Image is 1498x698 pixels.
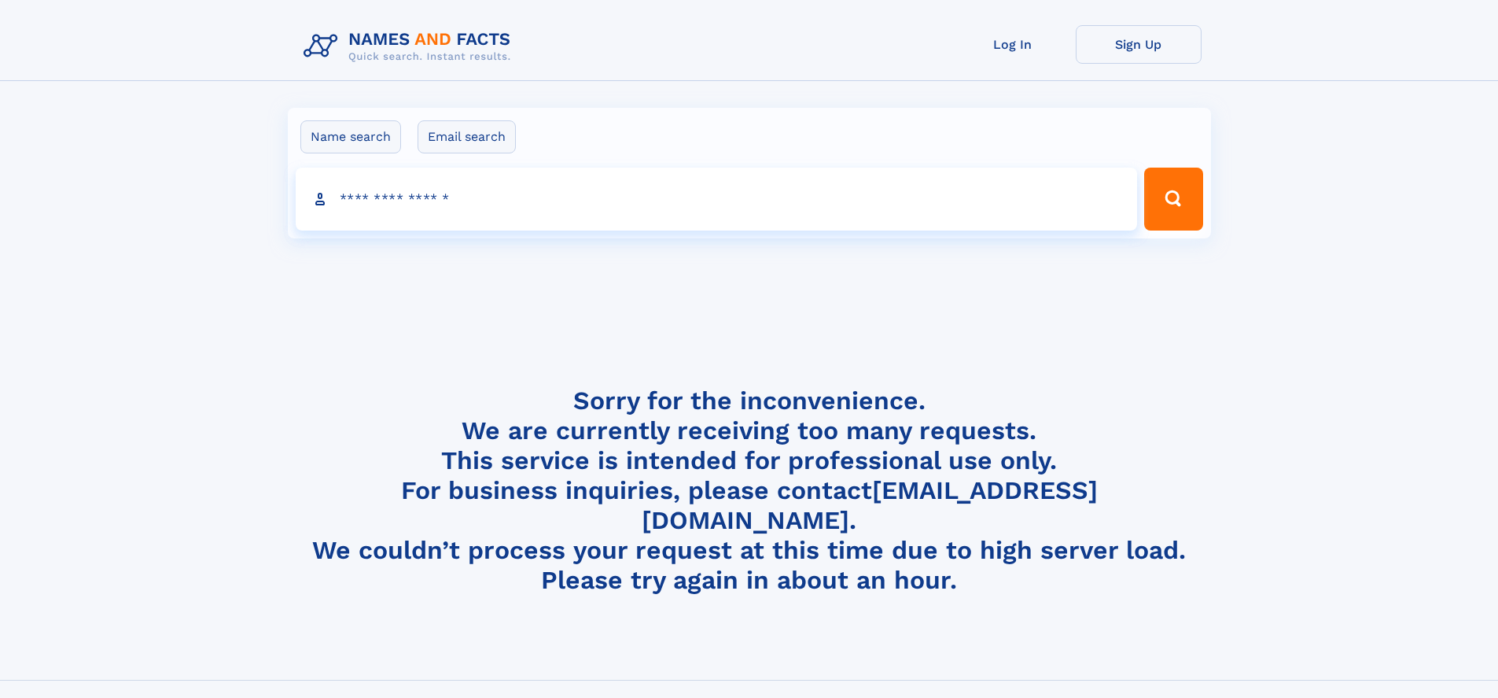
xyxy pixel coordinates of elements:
[296,168,1138,231] input: search input
[418,120,516,153] label: Email search
[1076,25,1202,64] a: Sign Up
[300,120,401,153] label: Name search
[297,25,524,68] img: Logo Names and Facts
[950,25,1076,64] a: Log In
[297,386,1202,596] h4: Sorry for the inconvenience. We are currently receiving too many requests. This service is intend...
[642,475,1098,535] a: [EMAIL_ADDRESS][DOMAIN_NAME]
[1144,168,1202,231] button: Search Button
